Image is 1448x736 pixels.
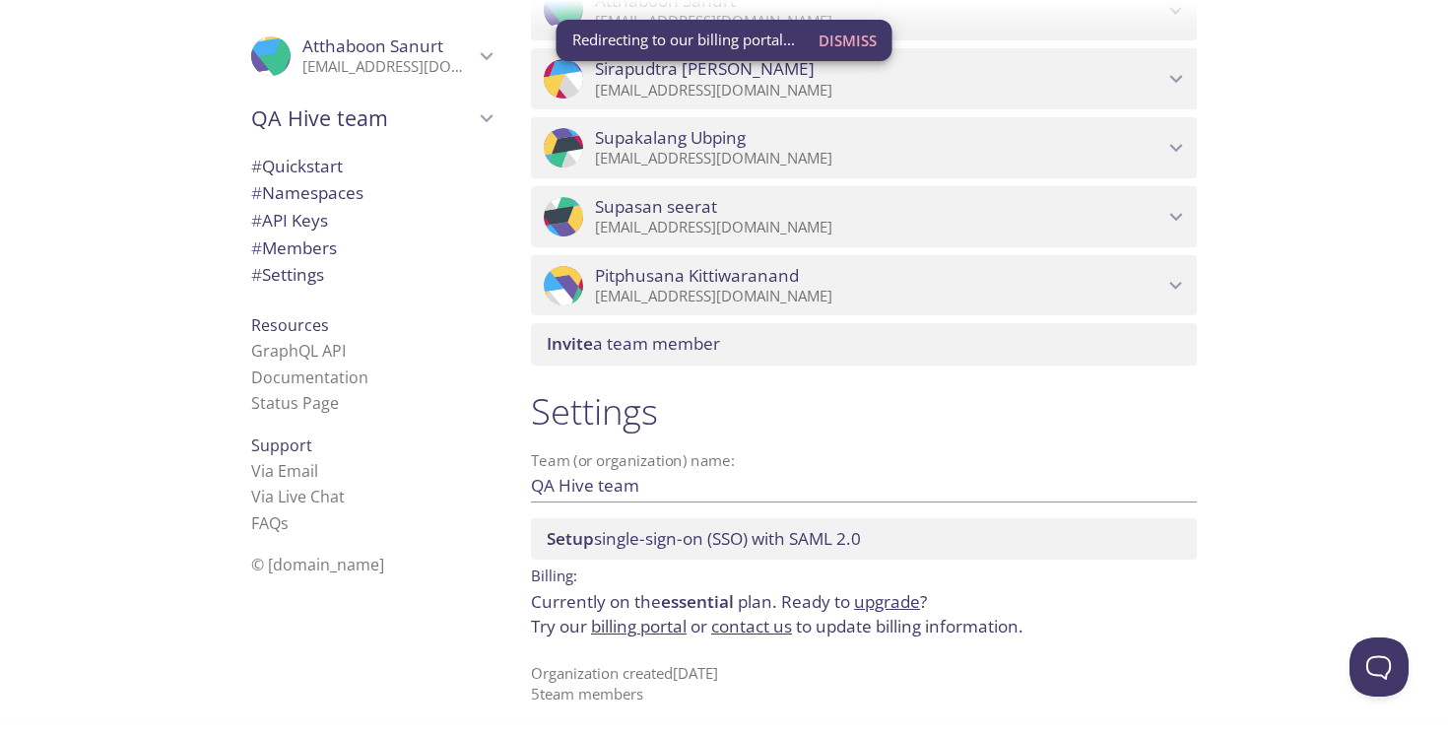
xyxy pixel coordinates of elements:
[235,153,507,180] div: Quickstart
[547,527,861,550] span: single-sign-on (SSO) with SAML 2.0
[251,554,384,575] span: © [DOMAIN_NAME]
[531,323,1197,365] div: Invite a team member
[251,512,289,534] a: FAQ
[595,58,815,80] span: Sirapudtra [PERSON_NAME]
[302,34,443,57] span: Atthaboon Sanurt
[531,255,1197,316] div: Pitphusana Kittiwaranand
[251,155,262,177] span: #
[572,30,795,50] span: Redirecting to our billing portal...
[251,181,363,204] span: Namespaces
[235,261,507,289] div: Team Settings
[251,236,337,259] span: Members
[251,209,262,232] span: #
[251,181,262,204] span: #
[235,234,507,262] div: Members
[711,615,792,637] a: contact us
[547,527,594,550] span: Setup
[531,663,1197,705] p: Organization created [DATE] 5 team member s
[251,392,339,414] a: Status Page
[547,332,593,355] span: Invite
[595,287,1163,306] p: [EMAIL_ADDRESS][DOMAIN_NAME]
[531,560,1197,588] p: Billing:
[235,24,507,89] div: Atthaboon Sanurt
[251,263,324,286] span: Settings
[235,179,507,207] div: Namespaces
[235,207,507,234] div: API Keys
[531,186,1197,247] div: Supasan seerat
[595,218,1163,237] p: [EMAIL_ADDRESS][DOMAIN_NAME]
[531,389,1197,434] h1: Settings
[531,48,1197,109] div: Sirapudtra Khamjeen
[595,149,1163,168] p: [EMAIL_ADDRESS][DOMAIN_NAME]
[235,93,507,144] div: QA Hive team
[251,340,346,362] a: GraphQL API
[595,265,799,287] span: Pitphusana Kittiwaranand
[811,22,885,59] button: Dismiss
[661,590,734,613] span: essential
[251,155,343,177] span: Quickstart
[547,332,720,355] span: a team member
[302,57,474,77] p: [EMAIL_ADDRESS][DOMAIN_NAME]
[531,117,1197,178] div: Supakalang Ubping
[251,460,318,482] a: Via Email
[595,127,746,149] span: Supakalang Ubping
[595,196,717,218] span: Supasan seerat
[531,518,1197,560] div: Setup SSO
[531,615,1023,637] span: Try our or to update billing information.
[781,590,927,613] span: Ready to ?
[531,589,1197,639] p: Currently on the plan.
[591,615,687,637] a: billing portal
[251,263,262,286] span: #
[819,28,877,53] span: Dismiss
[281,512,289,534] span: s
[251,486,345,507] a: Via Live Chat
[854,590,920,613] a: upgrade
[251,367,368,388] a: Documentation
[251,104,474,132] span: QA Hive team
[595,81,1163,100] p: [EMAIL_ADDRESS][DOMAIN_NAME]
[251,209,328,232] span: API Keys
[531,453,736,468] label: Team (or organization) name:
[251,236,262,259] span: #
[1349,637,1409,697] iframe: Help Scout Beacon - Open
[251,435,312,456] span: Support
[251,314,329,336] span: Resources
